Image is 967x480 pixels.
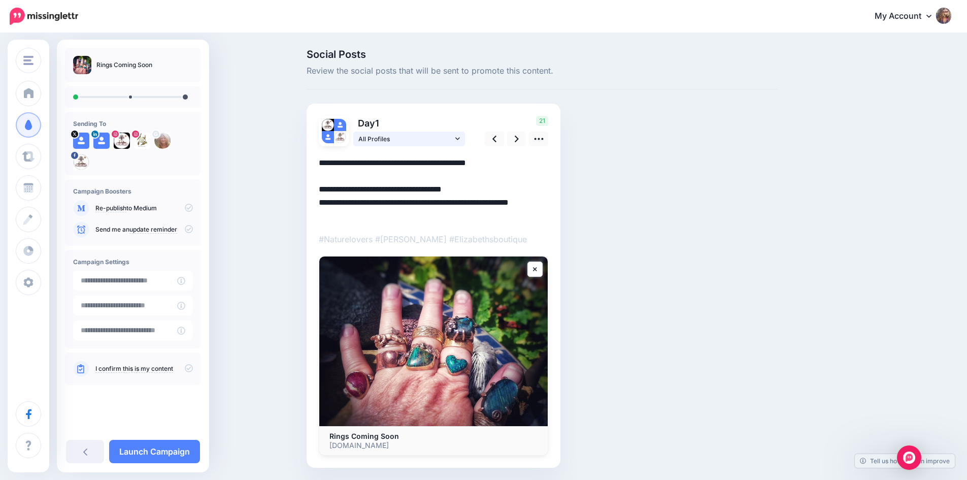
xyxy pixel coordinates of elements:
[855,454,955,468] a: Tell us how we can improve
[154,133,171,149] img: ACg8ocIItpYAggqCbx6VYXN5tdamGL_Fhn_V6AAPUNdtv8VkzcvINPgs96-c-89235.png
[73,120,193,127] h4: Sending To
[114,133,130,149] img: 469720123_1986025008541356_8358818119560858757_n-bsa154275.jpg
[358,134,453,144] span: All Profiles
[353,116,466,131] p: Day
[95,225,193,234] p: Send me an
[307,49,778,59] span: Social Posts
[897,445,921,470] div: Open Intercom Messenger
[864,4,952,29] a: My Account
[334,131,346,143] img: 416000054_833754782093805_3378606402551713500_n-bsa154571.jpg
[93,133,110,149] img: user_default_image.png
[23,56,34,65] img: menu.png
[322,119,334,131] img: 469720123_1986025008541356_8358818119560858757_n-bsa154275.jpg
[319,233,548,246] p: #Naturelovers #[PERSON_NAME] #Elizabethsboutique
[329,432,399,440] b: Rings Coming Soon
[329,441,538,450] p: [DOMAIN_NAME]
[73,187,193,195] h4: Campaign Boosters
[95,204,126,212] a: Re-publish
[334,119,346,131] img: user_default_image.png
[73,133,89,149] img: user_default_image.png
[129,226,177,234] a: update reminder
[134,133,150,149] img: 29093076_177830786186637_2442668774499811328_n-bsa154574.jpg
[536,116,548,126] span: 21
[322,131,334,143] img: user_default_image.png
[353,132,465,146] a: All Profiles
[96,60,152,70] p: Rings Coming Soon
[319,257,548,426] img: Rings Coming Soon
[95,365,173,373] a: I confirm this is my content
[73,258,193,266] h4: Campaign Settings
[73,154,89,170] img: 416000054_833754782093805_3378606402551713500_n-bsa154571.jpg
[10,8,78,25] img: Missinglettr
[375,118,379,129] span: 1
[73,56,91,74] img: 81c229edd39cd350c2df5200595149d4_thumb.jpg
[95,204,193,213] p: to Medium
[307,65,778,78] span: Review the social posts that will be sent to promote this content.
